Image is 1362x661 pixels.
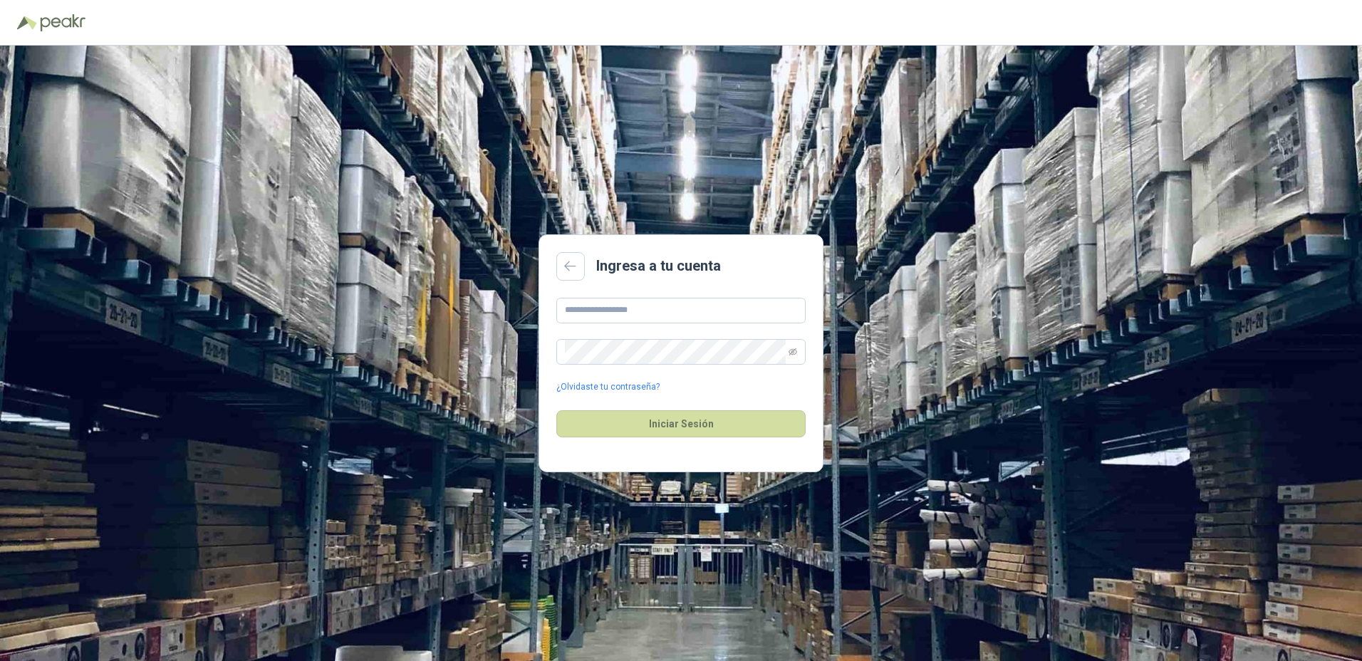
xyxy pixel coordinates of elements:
img: Logo [17,16,37,30]
a: ¿Olvidaste tu contraseña? [556,380,660,394]
span: eye-invisible [789,348,797,356]
img: Peakr [40,14,85,31]
button: Iniciar Sesión [556,410,806,437]
h2: Ingresa a tu cuenta [596,255,721,277]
